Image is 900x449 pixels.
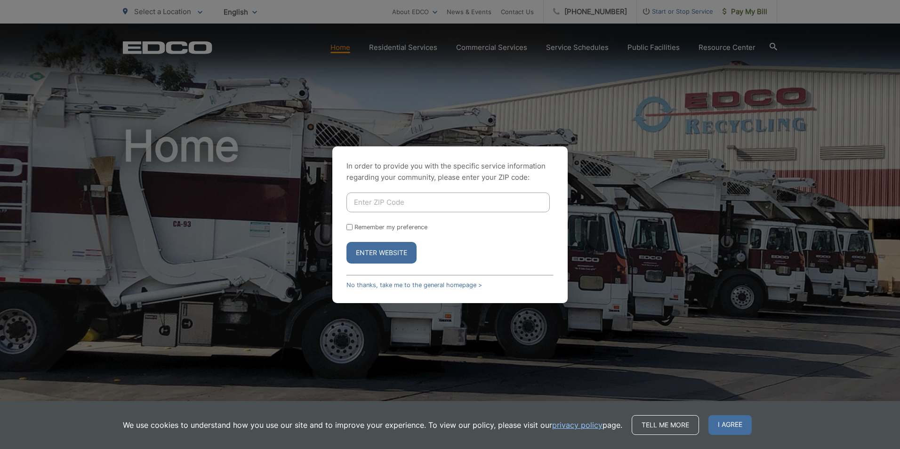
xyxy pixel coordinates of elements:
a: No thanks, take me to the general homepage > [346,281,482,289]
label: Remember my preference [354,224,427,231]
a: privacy policy [552,419,603,431]
span: I agree [708,415,752,435]
input: Enter ZIP Code [346,192,550,212]
a: Tell me more [632,415,699,435]
button: Enter Website [346,242,417,264]
p: In order to provide you with the specific service information regarding your community, please en... [346,160,554,183]
p: We use cookies to understand how you use our site and to improve your experience. To view our pol... [123,419,622,431]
